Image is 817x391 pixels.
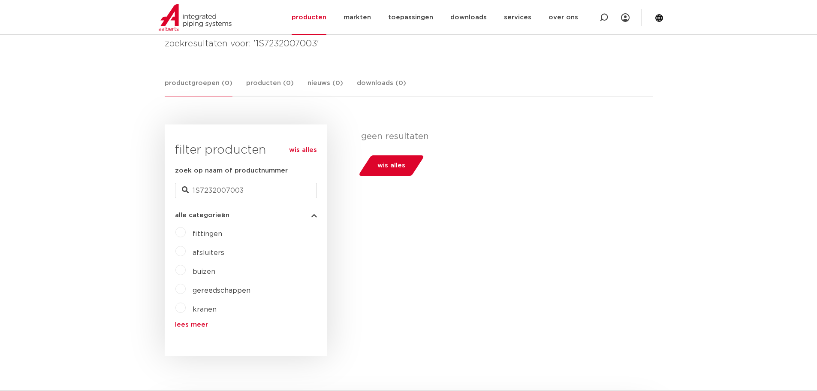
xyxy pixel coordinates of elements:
h4: zoekresultaten voor: '1S7232007003' [165,37,653,51]
a: nieuws (0) [308,78,343,97]
label: zoek op naam of productnummer [175,166,288,176]
a: productgroepen (0) [165,78,232,97]
span: alle categorieën [175,212,229,218]
span: wis alles [377,159,405,173]
a: downloads (0) [357,78,406,97]
a: kranen [193,306,217,313]
a: afsluiters [193,249,224,256]
a: producten (0) [246,78,294,97]
a: fittingen [193,230,222,237]
input: zoeken [175,183,317,198]
p: geen resultaten [361,131,646,142]
a: gereedschappen [193,287,250,294]
a: wis alles [289,145,317,155]
a: lees meer [175,321,317,328]
button: alle categorieën [175,212,317,218]
h3: filter producten [175,142,317,159]
a: buizen [193,268,215,275]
